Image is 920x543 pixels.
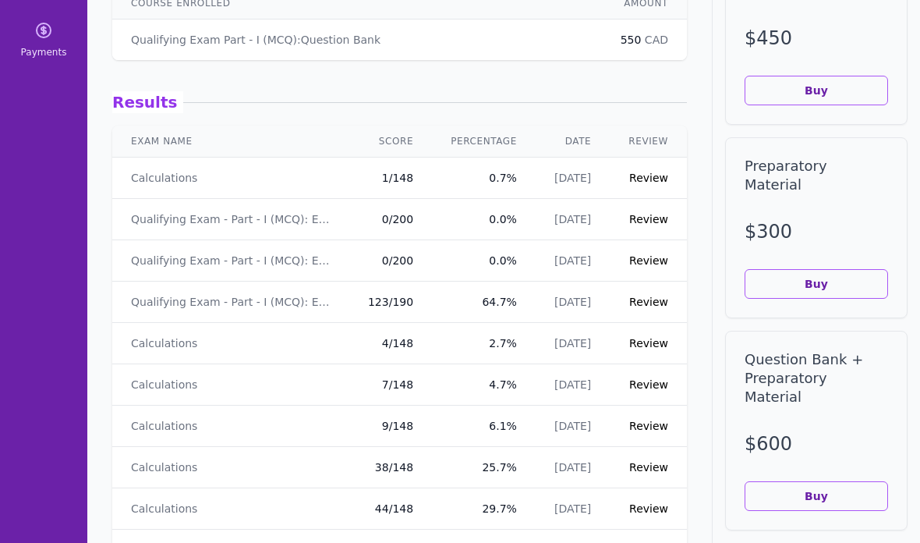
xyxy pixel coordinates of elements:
th: Exam Name [112,126,349,158]
span: Results [112,92,183,114]
a: Review [629,503,668,516]
a: Review [629,421,668,433]
a: Review [629,172,668,185]
a: Qualifying Exam - Part - I (MCQ): Exam - 6 [131,254,331,269]
span: $ 300 [745,222,792,243]
p: Qualifying Exam Part - I (MCQ) : Question Bank [131,33,380,48]
h2: Preparatory Material [745,158,888,195]
button: Buy [745,270,888,300]
th: Percentage [432,126,536,158]
a: Review [629,214,668,226]
a: Qualifying Exam - Part - I (MCQ): Exam - 1 [131,295,331,311]
a: Review [629,462,668,474]
a: Calculations [131,336,197,352]
a: Calculations [131,171,197,186]
th: Score [349,126,432,158]
th: Review [610,126,687,158]
a: Review [629,296,668,309]
h2: Question Bank + Preparatory Material [745,351,888,407]
a: Review [629,379,668,392]
a: Qualifying Exam Part - I (MCQ):Question Bank [131,33,380,48]
a: Review [629,338,668,350]
a: Calculations [131,502,197,517]
a: Payments [6,12,81,69]
td: CAD [602,20,687,62]
th: Date [536,126,610,158]
button: Buy [745,76,888,106]
a: Calculations [131,378,197,393]
a: Calculations [131,419,197,435]
span: 550 [621,34,645,47]
span: $ 600 [745,434,792,456]
button: Buy [745,482,888,512]
span: $ 450 [745,28,792,50]
a: Calculations [131,460,197,476]
a: Qualifying Exam - Part - I (MCQ): Exam - 3 [131,212,331,228]
a: Review [629,255,668,268]
span: Payments [21,47,67,59]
